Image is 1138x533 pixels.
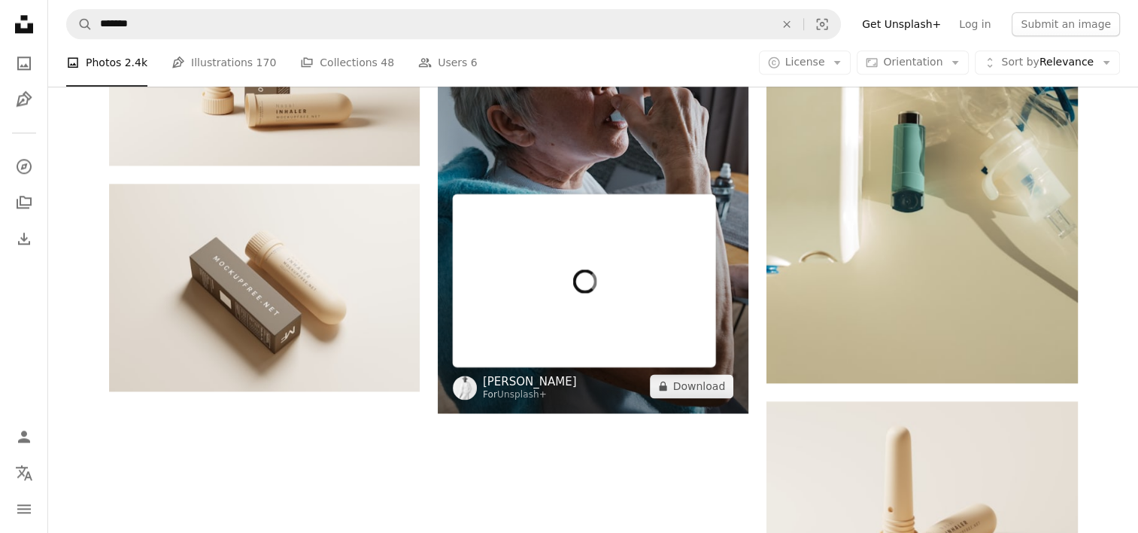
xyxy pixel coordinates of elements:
[109,280,420,294] a: a tube of toothpaste next to a tube of toothpaste
[171,39,276,87] a: Illustrations 170
[804,10,840,38] button: Visual search
[766,498,1077,512] a: a tube of lip bale sitting on a white surface
[950,12,1000,36] a: Log in
[483,374,577,389] a: [PERSON_NAME]
[483,389,577,401] div: For
[770,10,803,38] button: Clear
[453,376,477,400] img: Go to Andrej Lišakov's profile
[9,494,39,524] button: Menu
[853,12,950,36] a: Get Unsplash+
[857,51,969,75] button: Orientation
[1012,12,1120,36] button: Submit an image
[1001,56,1039,69] span: Sort by
[438,172,748,186] a: a woman with glasses and a blue towel on her shoulder
[9,84,39,114] a: Illustrations
[975,51,1120,75] button: Sort byRelevance
[256,55,277,72] span: 170
[1001,56,1094,71] span: Relevance
[9,9,39,42] a: Home — Unsplash
[766,143,1077,157] a: a toothbrush, toothpaste, and a tube of toothpaste are
[9,224,39,254] a: Download History
[9,422,39,452] a: Log in / Sign up
[9,458,39,488] button: Language
[300,39,394,87] a: Collections 48
[381,55,394,72] span: 48
[67,10,93,38] button: Search Unsplash
[9,48,39,78] a: Photos
[650,374,734,398] button: Download
[9,151,39,181] a: Explore
[109,184,420,391] img: a tube of toothpaste next to a tube of toothpaste
[418,39,478,87] a: Users 6
[883,56,942,69] span: Orientation
[759,51,851,75] button: License
[66,9,841,39] form: Find visuals sitewide
[9,187,39,218] a: Collections
[497,389,547,400] a: Unsplash+
[471,55,478,72] span: 6
[785,56,825,69] span: License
